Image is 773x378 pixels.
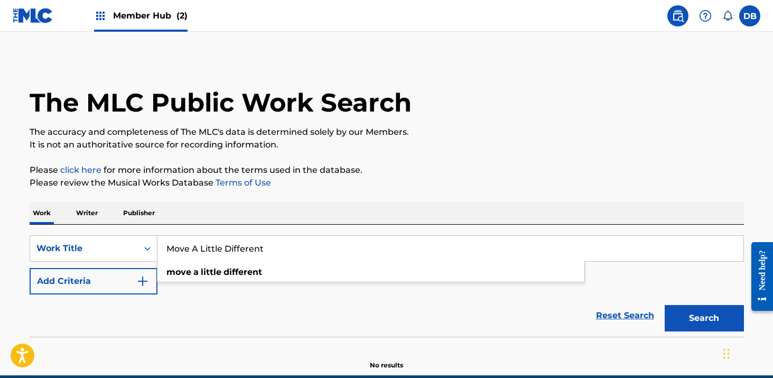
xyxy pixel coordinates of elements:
[699,10,712,22] img: help
[591,304,659,327] a: Reset Search
[166,267,191,277] strong: move
[176,11,188,21] span: (2)
[370,348,403,370] p: No results
[722,11,733,21] div: Notifications
[30,235,744,337] form: Search Form
[120,202,158,224] p: Publisher
[193,267,199,277] strong: a
[665,305,744,331] button: Search
[30,177,744,189] p: Please review the Musical Works Database
[60,165,101,175] a: click here
[672,10,684,22] img: search
[94,10,107,22] img: Top Rightsholders
[30,139,744,151] p: It is not an authoritative source for recording information.
[201,267,221,277] strong: little
[30,164,744,177] p: Please for more information about the terms used in the database.
[136,275,149,288] img: 9d2ae6d4665cec9f34b9.svg
[113,10,188,22] span: Member Hub
[30,126,744,139] p: The accuracy and completeness of The MLC's data is determined solely by our Members.
[30,87,412,118] h1: The MLC Public Work Search
[213,178,271,188] a: Terms of Use
[30,268,157,294] button: Add Criteria
[13,8,53,23] img: MLC Logo
[667,5,688,26] a: Public Search
[720,327,773,378] iframe: Chat Widget
[223,267,262,277] strong: different
[36,242,132,255] div: Work Title
[695,5,716,26] div: Help
[723,338,730,370] div: Drag
[743,234,773,319] iframe: Resource Center
[73,202,101,224] p: Writer
[30,202,54,224] p: Work
[739,5,760,26] div: User Menu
